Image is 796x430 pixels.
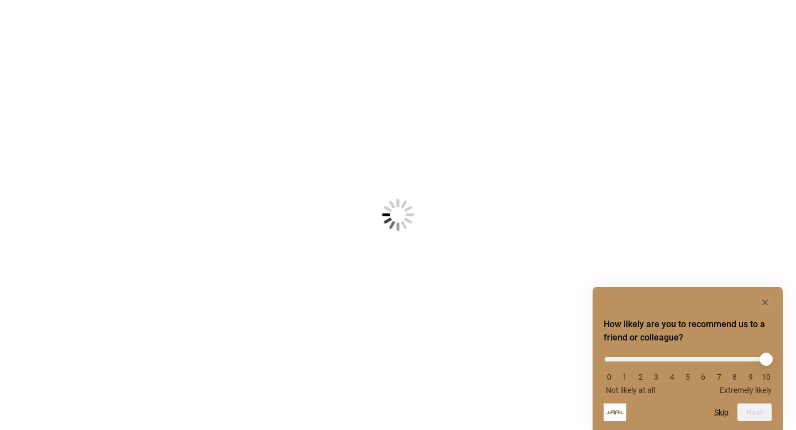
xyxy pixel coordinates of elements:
button: Skip [714,408,729,417]
li: 9 [745,373,756,381]
button: Hide survey [758,296,772,309]
h2: How likely are you to recommend us to a friend or colleague? Select an option from 0 to 10, with ... [604,318,772,344]
li: 10 [761,373,772,381]
li: 6 [698,373,709,381]
li: 5 [682,373,693,381]
li: 0 [604,373,615,381]
span: Not likely at all [606,386,655,395]
li: 3 [651,373,662,381]
li: 2 [635,373,646,381]
div: How likely are you to recommend us to a friend or colleague? Select an option from 0 to 10, with ... [604,349,772,395]
li: 4 [667,373,678,381]
li: 1 [619,373,630,381]
li: 8 [729,373,740,381]
span: Extremely likely [720,386,772,395]
img: Loading [327,144,469,286]
div: How likely are you to recommend us to a friend or colleague? Select an option from 0 to 10, with ... [604,296,772,421]
button: Next question [737,403,772,421]
li: 7 [714,373,725,381]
